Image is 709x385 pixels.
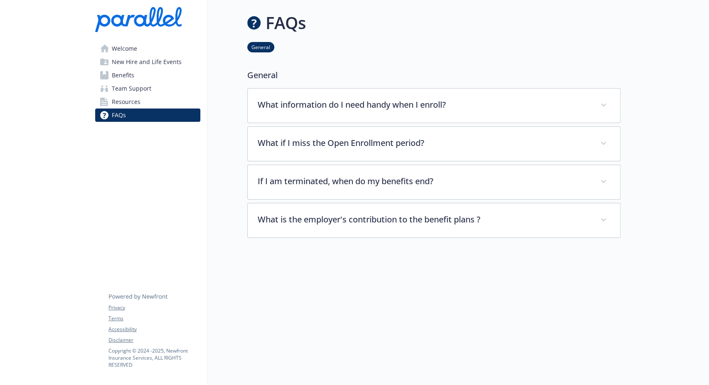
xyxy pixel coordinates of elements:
[112,82,151,95] span: Team Support
[95,82,200,95] a: Team Support
[248,165,620,199] div: If I am terminated, when do my benefits end?
[108,336,200,344] a: Disclaimer
[108,347,200,368] p: Copyright © 2024 - 2025 , Newfront Insurance Services, ALL RIGHTS RESERVED
[248,127,620,161] div: What if I miss the Open Enrollment period?
[258,175,590,188] p: If I am terminated, when do my benefits end?
[247,69,620,81] p: General
[95,42,200,55] a: Welcome
[95,69,200,82] a: Benefits
[112,69,134,82] span: Benefits
[247,43,274,51] a: General
[95,55,200,69] a: New Hire and Life Events
[258,213,590,226] p: What is the employer's contribution to the benefit plans ?
[112,55,182,69] span: New Hire and Life Events
[95,109,200,122] a: FAQs
[258,137,590,149] p: What if I miss the Open Enrollment period?
[95,95,200,109] a: Resources
[108,304,200,311] a: Privacy
[248,203,620,237] div: What is the employer's contribution to the benefit plans ?
[112,109,126,122] span: FAQs
[112,95,140,109] span: Resources
[108,315,200,322] a: Terms
[108,326,200,333] a: Accessibility
[258,99,590,111] p: What information do I need handy when I enroll?
[112,42,137,55] span: Welcome
[266,10,306,35] h1: FAQs
[248,89,620,123] div: What information do I need handy when I enroll?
